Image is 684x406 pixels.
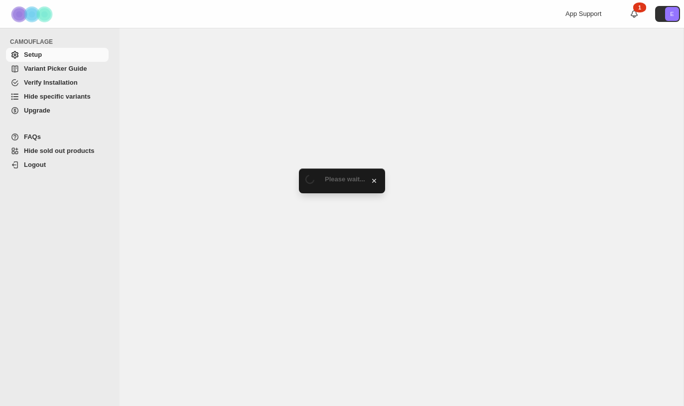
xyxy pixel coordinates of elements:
[565,10,601,17] span: App Support
[629,9,639,19] a: 1
[6,130,109,144] a: FAQs
[24,51,42,58] span: Setup
[670,11,674,17] text: E
[6,158,109,172] a: Logout
[325,175,365,183] span: Please wait...
[6,90,109,104] a: Hide specific variants
[665,7,679,21] span: Avatar with initials E
[6,48,109,62] a: Setup
[24,65,87,72] span: Variant Picker Guide
[6,144,109,158] a: Hide sold out products
[6,76,109,90] a: Verify Installation
[24,133,41,140] span: FAQs
[655,6,680,22] button: Avatar with initials E
[24,79,78,86] span: Verify Installation
[24,107,50,114] span: Upgrade
[24,93,91,100] span: Hide specific variants
[24,161,46,168] span: Logout
[10,38,113,46] span: CAMOUFLAGE
[633,2,646,12] div: 1
[6,104,109,118] a: Upgrade
[24,147,95,154] span: Hide sold out products
[8,0,58,28] img: Camouflage
[6,62,109,76] a: Variant Picker Guide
